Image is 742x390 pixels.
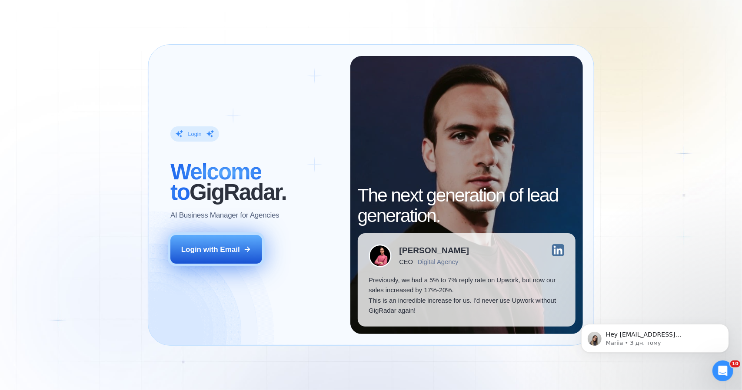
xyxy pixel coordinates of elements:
[399,258,413,265] div: CEO
[418,258,459,265] div: Digital Agency
[170,235,262,264] button: Login with Email
[358,185,576,226] h2: The next generation of lead generation.
[170,159,261,205] span: Welcome to
[170,162,339,203] h2: ‍ GigRadar.
[568,306,742,367] iframe: Intercom notifications повідомлення
[399,246,469,254] div: [PERSON_NAME]
[188,130,201,138] div: Login
[170,210,279,220] p: AI Business Manager for Agencies
[181,245,240,254] div: Login with Email
[369,275,564,316] p: Previously, we had a 5% to 7% reply rate on Upwork, but now our sales increased by 17%-20%. This ...
[730,360,740,367] span: 10
[712,360,733,381] iframe: Intercom live chat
